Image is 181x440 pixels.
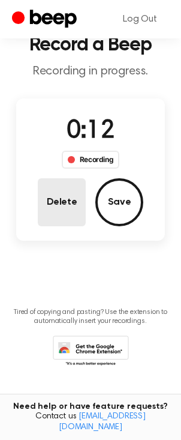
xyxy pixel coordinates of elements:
[111,5,169,34] a: Log Out
[59,412,146,432] a: [EMAIL_ADDRESS][DOMAIN_NAME]
[67,119,114,144] span: 0:12
[38,178,86,226] button: Delete Audio Record
[10,308,171,326] p: Tired of copying and pasting? Use the extension to automatically insert your recordings.
[95,178,143,226] button: Save Audio Record
[7,412,174,433] span: Contact us
[62,151,120,169] div: Recording
[10,64,171,79] p: Recording in progress.
[12,8,80,31] a: Beep
[10,35,171,55] h1: Record a Beep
